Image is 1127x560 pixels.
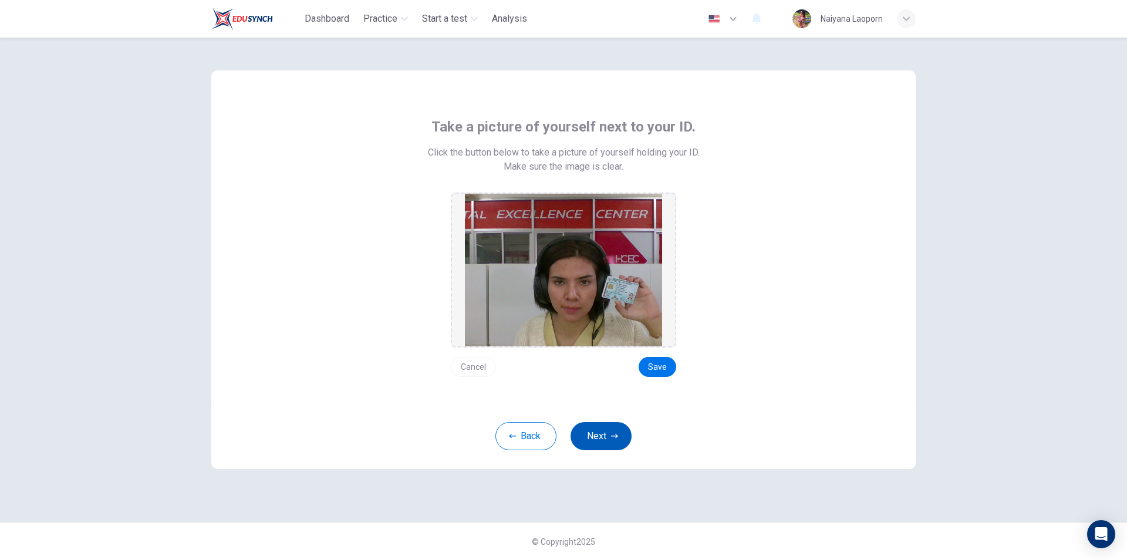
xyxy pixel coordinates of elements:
[821,12,883,26] div: Naiyana Laoporn
[211,7,273,31] img: Train Test logo
[1087,520,1115,548] div: Open Intercom Messenger
[417,8,482,29] button: Start a test
[431,117,696,136] span: Take a picture of yourself next to your ID.
[211,7,300,31] a: Train Test logo
[300,8,354,29] button: Dashboard
[495,422,556,450] button: Back
[532,537,595,546] span: © Copyright 2025
[487,8,532,29] button: Analysis
[465,194,662,346] img: preview screemshot
[422,12,467,26] span: Start a test
[305,12,349,26] span: Dashboard
[451,357,496,377] button: Cancel
[359,8,413,29] button: Practice
[639,357,676,377] button: Save
[792,9,811,28] img: Profile picture
[428,146,700,160] span: Click the button below to take a picture of yourself holding your ID.
[363,12,397,26] span: Practice
[707,15,721,23] img: en
[492,12,527,26] span: Analysis
[571,422,632,450] button: Next
[504,160,623,174] span: Make sure the image is clear.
